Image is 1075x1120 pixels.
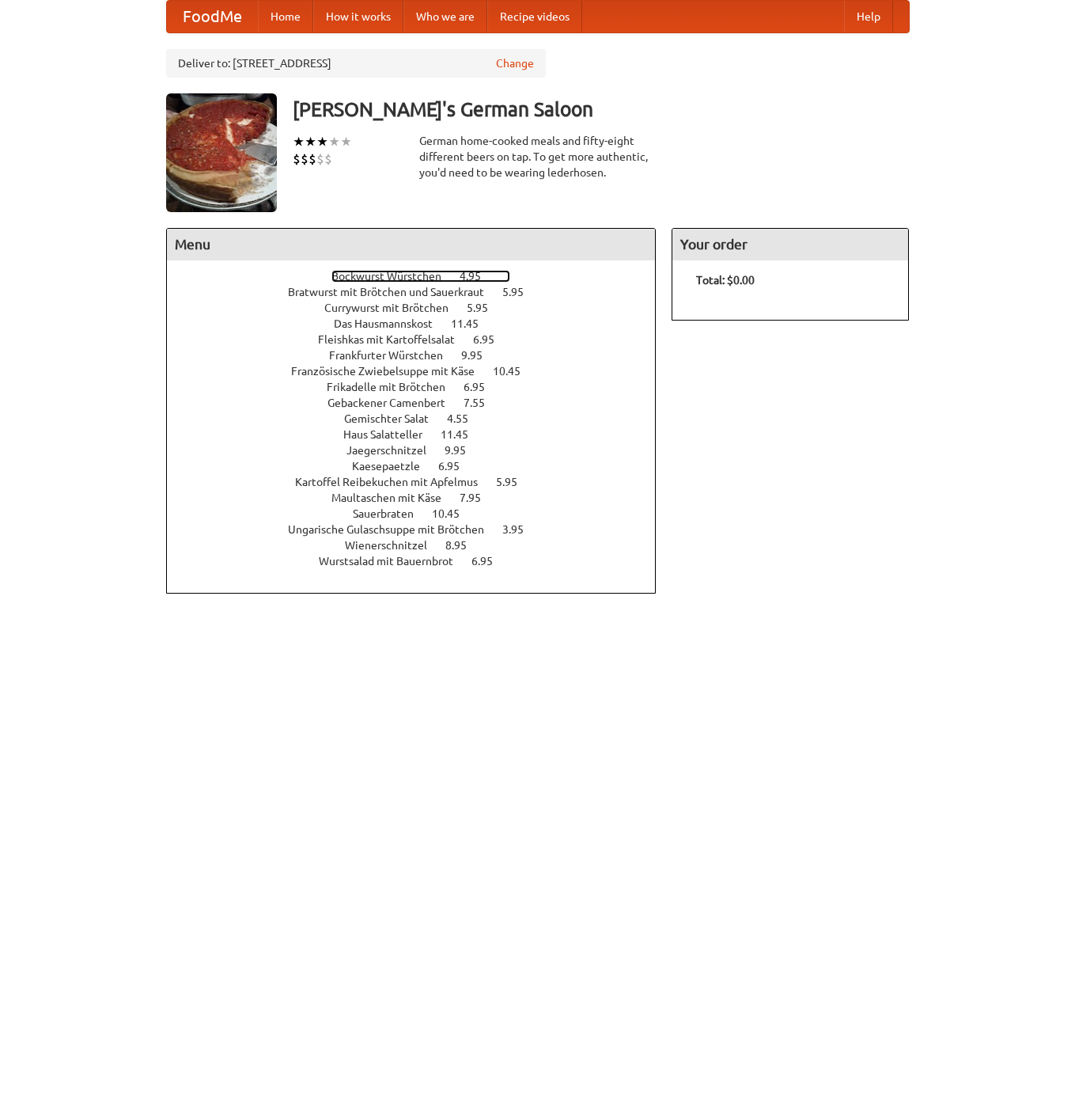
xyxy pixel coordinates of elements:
li: $ [301,150,308,168]
a: Wienerschnitzel 8.95 [345,539,496,552]
span: 10.45 [493,365,536,378]
a: FoodMe [167,1,258,32]
div: Deliver to: [STREET_ADDRESS] [166,49,546,78]
span: Maultaschen mit Käse [331,492,457,504]
a: Frikadelle mit Brötchen 6.95 [327,381,514,393]
a: Currywurst mit Brötchen 5.95 [324,302,517,314]
span: 3.95 [502,523,539,536]
a: Sauerbraten 10.45 [353,507,489,520]
span: 10.45 [432,507,475,520]
a: Gemischter Salat 4.55 [344,412,498,425]
a: Wurstsalad mit Bauernbrot 6.95 [319,555,522,568]
img: angular.jpg [166,93,277,212]
li: ★ [293,133,305,150]
span: Gebackener Camenbert [327,397,461,409]
span: Kartoffel Reibekuchen mit Apfelmus [295,476,494,488]
a: Change [496,55,534,71]
li: ★ [316,133,328,150]
span: Gemischter Salat [344,412,445,425]
span: 7.55 [464,397,501,409]
a: Frankfurter Würstchen 9.95 [329,349,512,362]
li: $ [308,150,316,168]
a: Das Hausmannskost 11.45 [334,317,508,330]
li: $ [316,150,324,168]
span: Jaegerschnitzel [346,444,442,457]
a: How it works [313,1,403,32]
span: 6.95 [464,381,501,393]
a: Fleishkas mit Kartoffelsalat 6.95 [318,333,524,346]
span: Bratwurst mit Brötchen und Sauerkraut [288,286,500,298]
a: Französische Zwiebelsuppe mit Käse 10.45 [291,365,550,378]
span: 9.95 [445,444,482,457]
h4: Your order [672,229,908,260]
li: ★ [305,133,316,150]
a: Bratwurst mit Brötchen und Sauerkraut 5.95 [288,286,553,298]
span: Frikadelle mit Brötchen [327,381,461,393]
a: Gebackener Camenbert 7.55 [327,397,514,409]
span: 9.95 [461,349,498,362]
a: Bockwurst Würstchen 4.95 [331,270,510,283]
li: ★ [340,133,352,150]
span: 8.95 [445,539,483,552]
span: 5.95 [502,286,539,298]
h4: Menu [167,229,656,260]
span: Das Hausmannskost [334,317,449,330]
span: 11.45 [451,317,494,330]
b: Total: $0.00 [696,274,755,287]
a: Jaegerschnitzel 9.95 [346,444,495,457]
span: 4.55 [447,412,484,425]
span: Frankfurter Würstchen [329,349,459,362]
span: Bockwurst Würstchen [331,270,457,283]
span: 5.95 [496,476,533,488]
a: Recipe videos [487,1,582,32]
span: Haus Salatteller [343,428,438,441]
li: ★ [328,133,340,150]
a: Home [258,1,313,32]
span: Französische Zwiebelsuppe mit Käse [291,365,490,378]
span: 5.95 [467,302,504,314]
span: 6.95 [438,460,475,473]
span: Fleishkas mit Kartoffelsalat [318,333,471,346]
span: 4.95 [460,270,497,283]
a: Maultaschen mit Käse 7.95 [331,492,510,504]
a: Kaesepaetzle 6.95 [352,460,489,473]
span: Kaesepaetzle [352,460,436,473]
span: Currywurst mit Brötchen [324,302,464,314]
span: 11.45 [441,428,484,441]
span: 6.95 [473,333,510,346]
a: Haus Salatteller 11.45 [343,428,498,441]
h3: [PERSON_NAME]'s German Saloon [293,93,910,125]
span: Ungarische Gulaschsuppe mit Brötchen [288,523,500,536]
a: Ungarische Gulaschsuppe mit Brötchen 3.95 [288,523,553,536]
div: German home-cooked meals and fifty-eight different beers on tap. To get more authentic, you'd nee... [419,133,657,180]
li: $ [293,150,301,168]
span: Wurstsalad mit Bauernbrot [319,555,469,568]
a: Kartoffel Reibekuchen mit Apfelmus 5.95 [295,476,547,488]
span: Wienerschnitzel [345,539,443,552]
span: 7.95 [460,492,497,504]
li: $ [324,150,332,168]
span: 6.95 [471,555,509,568]
span: Sauerbraten [353,507,430,520]
a: Who we are [403,1,487,32]
a: Help [844,1,893,32]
